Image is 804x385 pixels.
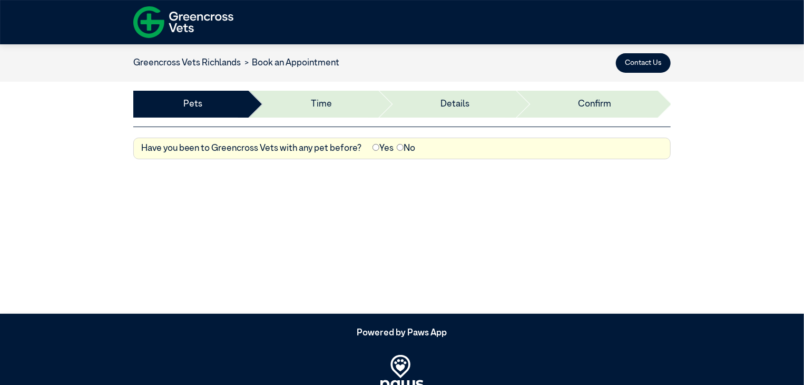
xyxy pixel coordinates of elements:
nav: breadcrumb [133,56,340,70]
label: Yes [372,142,394,156]
h5: Powered by Paws App [133,328,671,339]
a: Pets [183,98,202,111]
li: Book an Appointment [241,56,340,70]
label: Have you been to Greencross Vets with any pet before? [141,142,362,156]
input: Yes [372,144,379,151]
button: Contact Us [616,53,671,73]
img: f-logo [133,3,233,42]
label: No [397,142,415,156]
a: Greencross Vets Richlands [133,59,241,68]
input: No [397,144,404,151]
